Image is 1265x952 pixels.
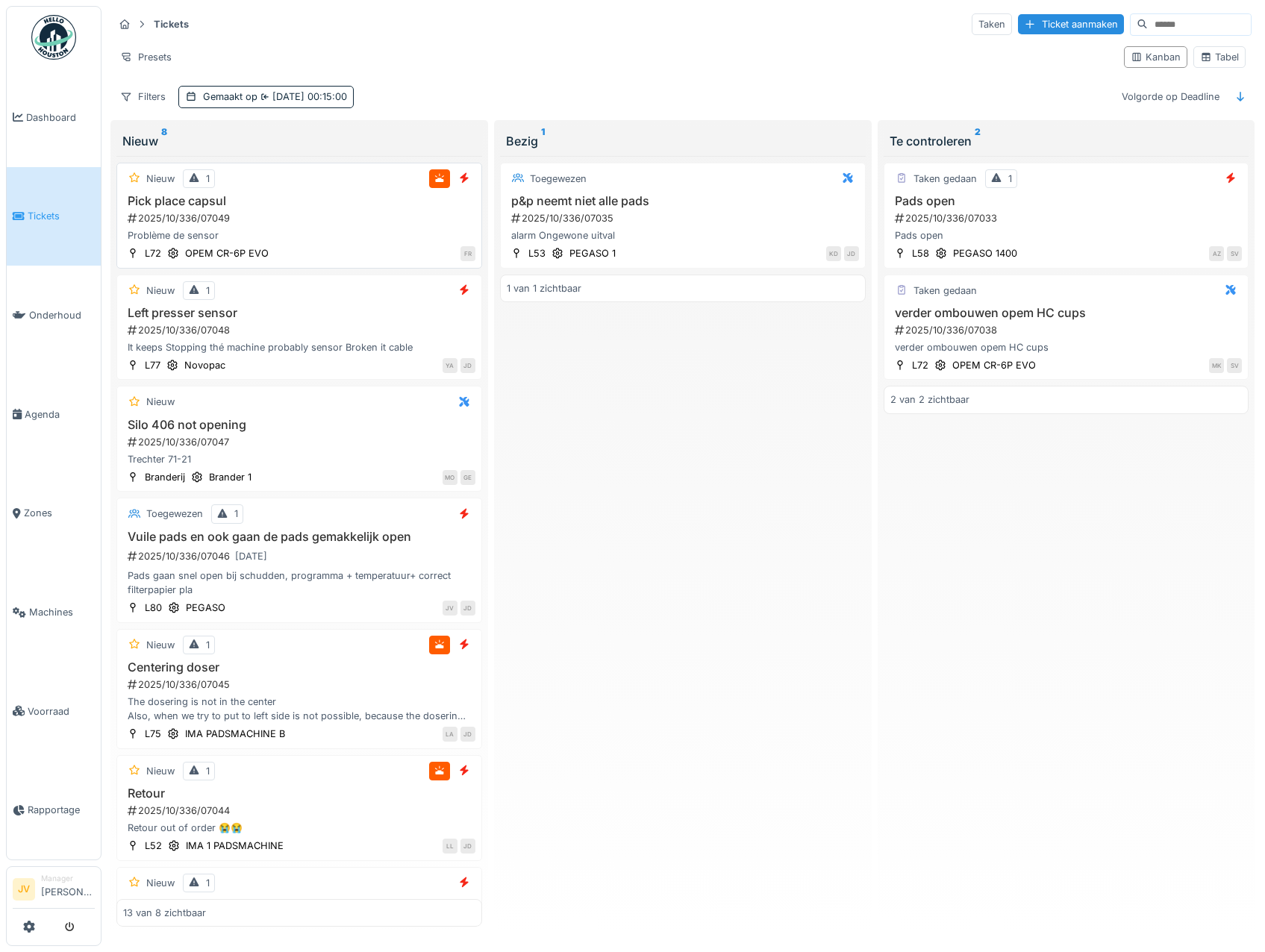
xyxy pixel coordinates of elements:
[460,601,475,616] div: JD
[41,873,95,905] li: [PERSON_NAME]
[530,172,587,186] div: Toegewezen
[41,873,95,884] div: Manager
[123,695,475,723] div: The dosering is not in the center Also, when we try to put to left side is not possible, because ...
[186,839,284,853] div: IMA 1 PADSMACHINE
[952,358,1036,372] div: OPEM CR-6P EVO
[31,15,76,60] img: Badge_color-CXgf-gQk.svg
[913,172,977,186] div: Taken gedaan
[206,876,210,890] div: 1
[123,906,206,920] div: 13 van 8 zichtbaar
[29,308,95,322] span: Onderhoud
[460,839,475,854] div: JD
[443,358,457,373] div: YA
[126,435,475,449] div: 2025/10/336/07047
[890,340,1243,354] div: verder ombouwen opem HC cups
[1200,50,1239,64] div: Tabel
[506,132,860,150] div: Bezig
[1227,358,1242,373] div: SV
[123,660,475,674] h3: Centering doser
[26,110,95,125] span: Dashboard
[913,284,977,298] div: Taken gedaan
[126,211,475,225] div: 2025/10/336/07049
[203,90,347,104] div: Gemaakt op
[1209,246,1224,261] div: AZ
[126,677,475,692] div: 2025/10/336/07045
[460,470,475,485] div: GE
[890,392,969,407] div: 2 van 2 zichtbaar
[146,764,175,778] div: Nieuw
[460,246,475,261] div: FR
[1008,172,1012,186] div: 1
[975,132,981,150] sup: 2
[126,804,475,818] div: 2025/10/336/07044
[145,601,162,615] div: L80
[126,547,475,566] div: 2025/10/336/07046
[1115,86,1226,107] div: Volgorde op Deadline
[844,246,859,261] div: JD
[1131,50,1181,64] div: Kanban
[123,821,475,835] div: Retour out of order 😭😭
[113,46,178,68] div: Presets
[7,68,101,167] a: Dashboard
[7,167,101,266] a: Tickets
[460,358,475,373] div: JD
[185,246,269,260] div: OPEM CR-6P EVO
[443,839,457,854] div: LL
[890,194,1243,208] h3: Pads open
[953,246,1017,260] div: PEGASO 1400
[257,91,347,102] span: [DATE] 00:15:00
[234,507,238,521] div: 1
[912,246,929,260] div: L58
[185,727,285,741] div: IMA PADSMACHINE B
[145,839,162,853] div: L52
[510,211,859,225] div: 2025/10/336/07035
[507,194,859,208] h3: p&p neemt niet alle pads
[7,563,101,662] a: Machines
[123,340,475,354] div: It keeps Stopping thé machine probably sensor Broken it cable
[146,395,175,409] div: Nieuw
[123,569,475,597] div: Pads gaan snel open bij schudden, programma + temperatuur+ correct filterpapier pla
[206,172,210,186] div: 1
[126,323,475,337] div: 2025/10/336/07048
[148,17,195,31] strong: Tickets
[146,638,175,652] div: Nieuw
[146,507,203,521] div: Toegewezen
[890,306,1243,320] h3: verder ombouwen opem HC cups
[146,876,175,890] div: Nieuw
[209,470,252,484] div: Brander 1
[24,506,95,520] span: Zones
[1209,358,1224,373] div: MK
[123,530,475,544] h3: Vuile pads en ook gaan de pads gemakkelijk open
[443,601,457,616] div: JV
[893,211,1243,225] div: 2025/10/336/07033
[206,284,210,298] div: 1
[460,727,475,742] div: JD
[507,281,581,295] div: 1 van 1 zichtbaar
[7,464,101,563] a: Zones
[1018,14,1124,34] div: Ticket aanmaken
[146,172,175,186] div: Nieuw
[206,638,210,652] div: 1
[113,86,172,107] div: Filters
[146,284,175,298] div: Nieuw
[28,209,95,223] span: Tickets
[7,365,101,464] a: Agenda
[528,246,546,260] div: L53
[122,132,476,150] div: Nieuw
[13,878,35,901] li: JV
[972,13,1012,35] div: Taken
[507,228,859,242] div: alarm Ongewone uitval
[893,323,1243,337] div: 2025/10/336/07038
[184,358,225,372] div: Novopac
[7,662,101,761] a: Voorraad
[145,470,185,484] div: Branderij
[123,228,475,242] div: Problème de sensor
[161,132,167,150] sup: 8
[28,803,95,817] span: Rapportage
[912,358,928,372] div: L72
[7,266,101,365] a: Onderhoud
[826,246,841,261] div: KD
[186,601,225,615] div: PEGASO
[123,452,475,466] div: Trechter 71-21
[890,132,1243,150] div: Te controleren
